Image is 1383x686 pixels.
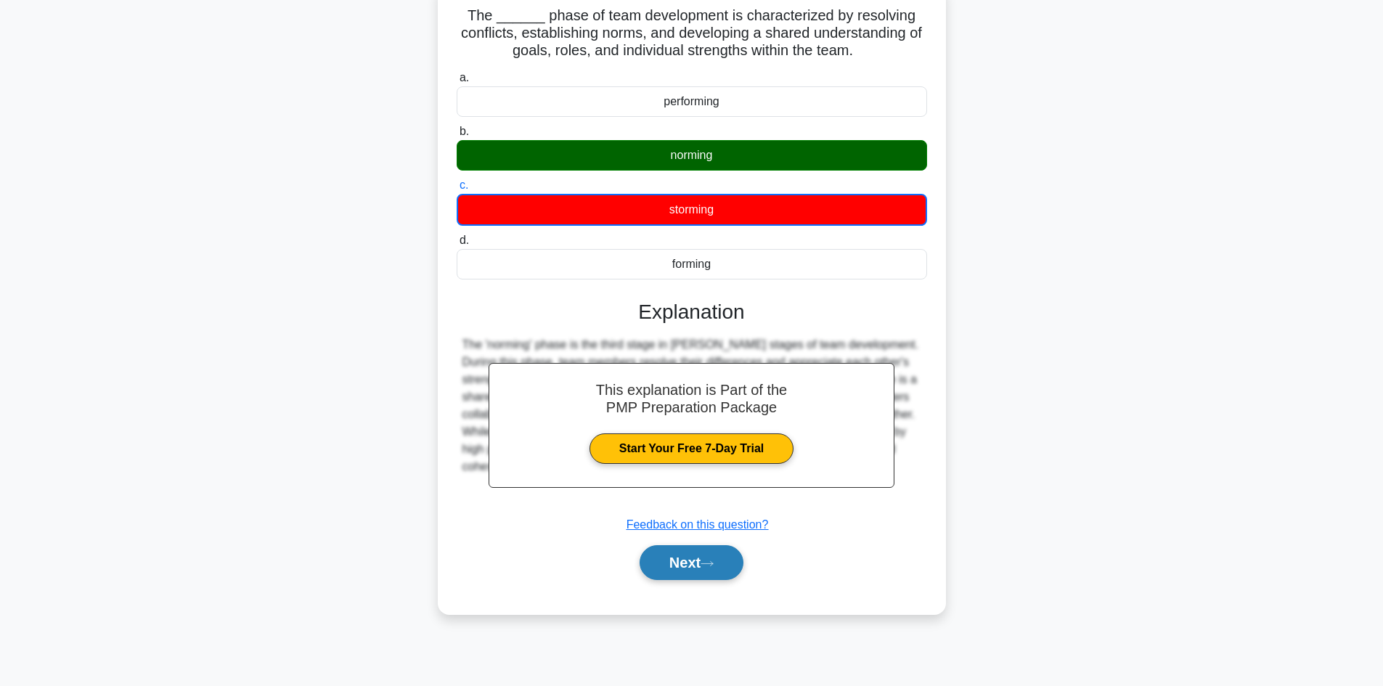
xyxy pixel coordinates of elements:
[457,249,927,279] div: forming
[457,194,927,226] div: storming
[589,433,794,464] a: Start Your Free 7-Day Trial
[460,125,469,137] span: b.
[460,234,469,246] span: d.
[462,336,921,475] div: The 'norming' phase is the third stage in [PERSON_NAME] stages of team development. During this p...
[455,7,929,60] h5: The ______ phase of team development is characterized by resolving conflicts, establishing norms,...
[465,300,918,324] h3: Explanation
[457,140,927,171] div: norming
[640,545,743,580] button: Next
[457,86,927,117] div: performing
[460,71,469,83] span: a.
[460,179,468,191] span: c.
[627,518,769,531] a: Feedback on this question?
